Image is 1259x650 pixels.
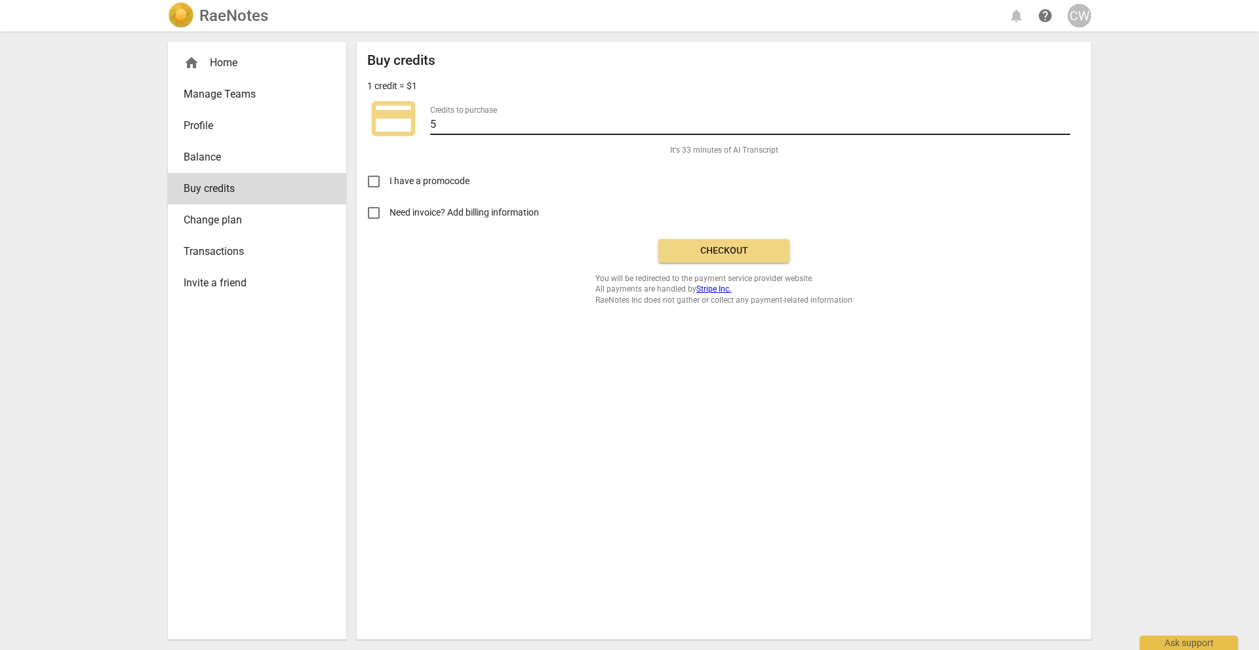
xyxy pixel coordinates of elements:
[367,92,420,145] span: credit_card
[184,86,320,102] span: Manage Teams
[184,244,320,259] span: Transactions
[669,244,779,258] span: Checkout
[168,142,346,173] a: Balance
[184,181,320,197] span: Buy credits
[168,110,346,142] a: Profile
[168,3,268,29] a: LogoRaeNotes
[168,3,194,29] img: Logo
[696,284,731,294] a: Stripe Inc.
[1140,636,1238,650] div: Ask support
[367,79,417,93] p: 1 credit = $1
[184,118,320,134] span: Profile
[390,174,470,188] span: I have a promocode
[367,52,435,69] h2: Buy credits
[1037,8,1053,24] span: help
[168,236,346,267] a: Transactions
[430,106,497,114] label: Credits to purchase
[168,173,346,204] a: Buy credits
[168,79,346,110] a: Manage Teams
[390,206,541,220] span: Need invoice? Add billing information
[595,273,852,306] span: You will be redirected to the payment service provider website. All payments are handled by RaeNo...
[1033,4,1057,28] a: Help
[184,55,320,71] div: Home
[670,145,778,156] span: It's 33 minutes of AI Transcript
[184,275,320,291] span: Invite a friend
[184,149,320,165] span: Balance
[1068,4,1091,28] button: CW
[168,47,346,79] div: Home
[184,212,320,228] span: Change plan
[168,267,346,299] a: Invite a friend
[658,239,789,263] button: Checkout
[199,7,268,25] h2: RaeNotes
[184,55,199,71] span: home
[168,204,346,236] a: Change plan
